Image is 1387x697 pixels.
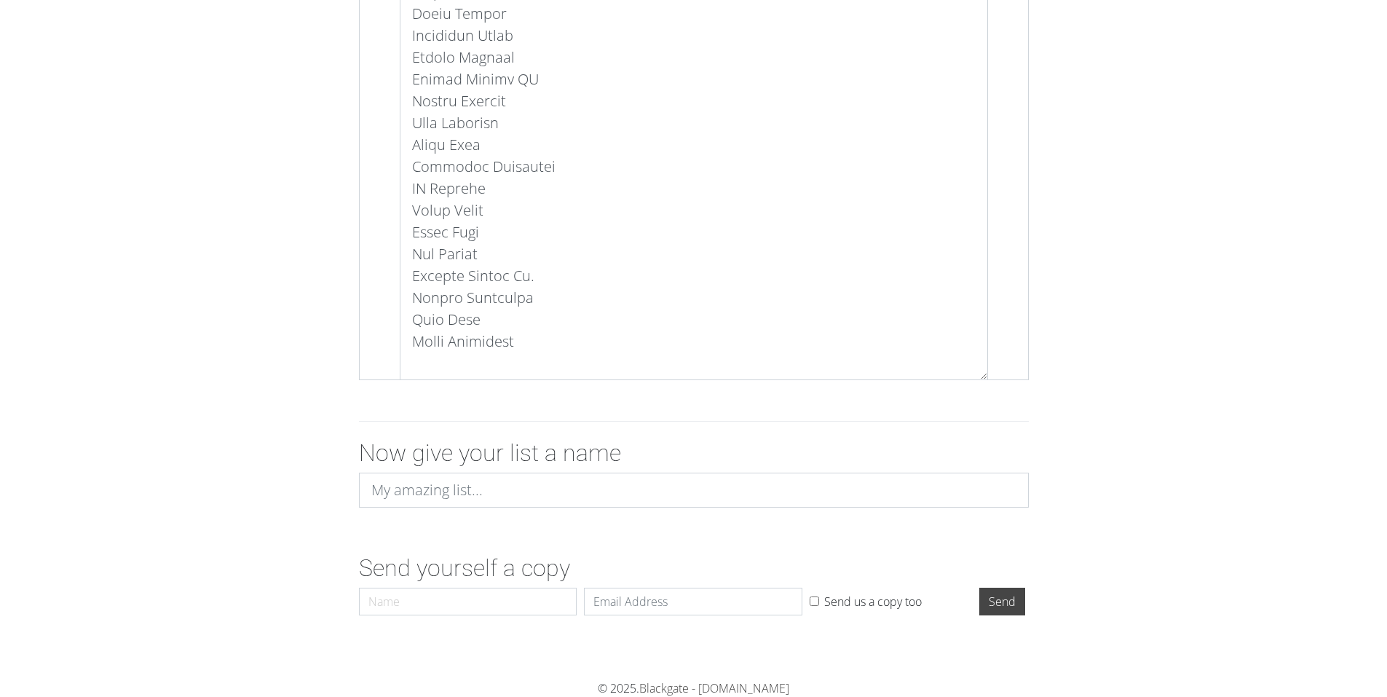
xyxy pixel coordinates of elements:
h2: Now give your list a name [359,439,1029,467]
div: © 2025. [290,680,1098,697]
input: Send [979,588,1025,615]
label: Send us a copy too [824,593,922,610]
input: Name [359,588,577,615]
a: Blackgate - [DOMAIN_NAME] [639,680,789,696]
input: Email Address [584,588,802,615]
h2: Send yourself a copy [359,554,1029,582]
input: My amazing list... [359,473,1029,508]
